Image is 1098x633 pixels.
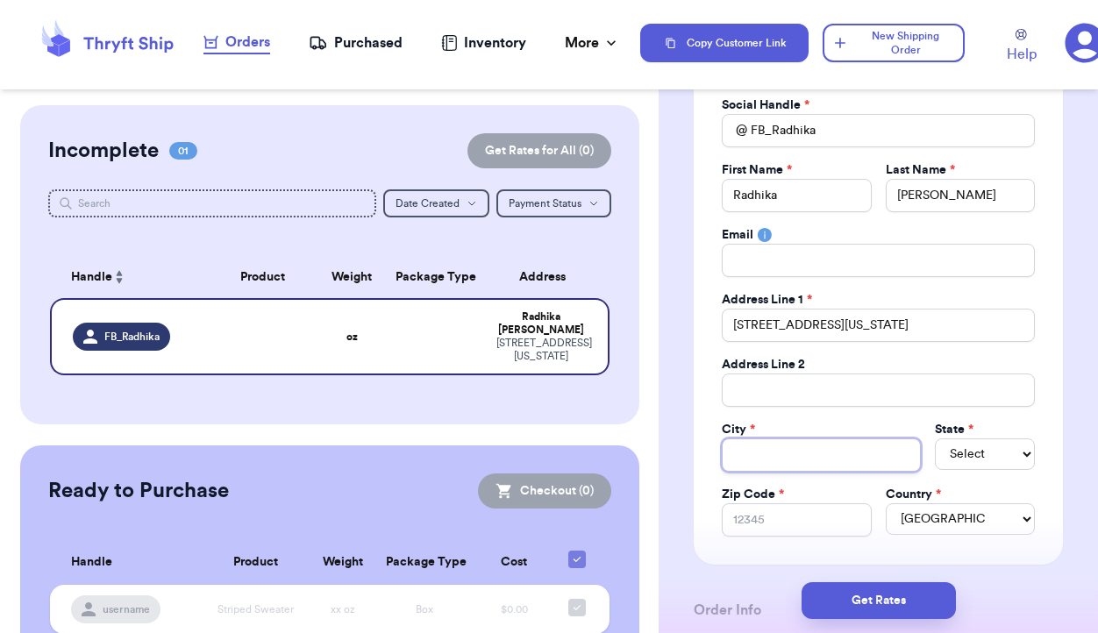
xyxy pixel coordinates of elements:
th: Address [486,256,609,298]
span: Striped Sweater [217,604,294,615]
label: Country [886,486,941,503]
th: Product [206,256,318,298]
span: Handle [71,268,112,287]
th: Package Type [375,540,474,585]
span: 01 [169,142,197,160]
button: Payment Status [496,189,611,217]
div: Orders [203,32,270,53]
label: City [722,421,755,438]
span: username [103,602,150,616]
th: Weight [318,256,386,298]
span: Help [1007,44,1037,65]
a: Purchased [309,32,403,53]
a: Help [1007,29,1037,65]
label: State [935,421,973,438]
a: Orders [203,32,270,54]
div: Radhika [PERSON_NAME] [496,310,586,337]
button: Date Created [383,189,489,217]
label: First Name [722,161,792,179]
button: Get Rates for All (0) [467,133,611,168]
div: More [565,32,620,53]
h2: Incomplete [48,137,159,165]
label: Email [722,226,753,244]
div: @ [722,114,747,147]
span: $0.00 [501,604,528,615]
label: Last Name [886,161,955,179]
div: [STREET_ADDRESS][US_STATE] [496,337,586,363]
label: Address Line 2 [722,356,805,373]
label: Address Line 1 [722,291,812,309]
span: xx oz [331,604,355,615]
span: Handle [71,553,112,572]
input: 12345 [722,503,871,537]
span: Box [416,604,433,615]
label: Zip Code [722,486,784,503]
th: Product [202,540,310,585]
strong: oz [346,331,358,342]
button: Checkout (0) [478,473,611,509]
button: Sort ascending [112,267,126,288]
a: Inventory [441,32,526,53]
th: Package Type [385,256,486,298]
button: New Shipping Order [823,24,964,62]
button: Get Rates [802,582,956,619]
span: FB_Radhika [104,330,160,344]
th: Cost [474,540,555,585]
label: Social Handle [722,96,809,114]
button: Copy Customer Link [640,24,809,62]
h2: Ready to Purchase [48,477,229,505]
input: Search [48,189,376,217]
span: Date Created [396,198,460,209]
th: Weight [310,540,375,585]
span: Payment Status [509,198,581,209]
